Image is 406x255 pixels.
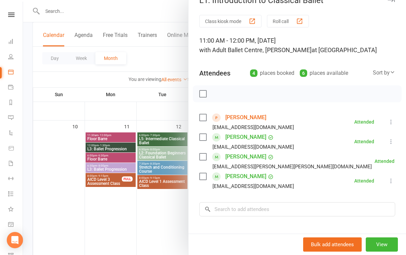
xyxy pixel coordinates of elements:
[8,95,23,111] a: Reports
[8,65,23,80] a: Calendar
[8,202,23,217] a: What's New
[212,162,372,171] div: [EMAIL_ADDRESS][PERSON_NAME][PERSON_NAME][DOMAIN_NAME]
[8,141,23,156] a: Product Sales
[354,120,374,124] div: Attended
[8,35,23,50] a: Dashboard
[225,171,266,182] a: [PERSON_NAME]
[8,217,23,233] a: General attendance kiosk mode
[250,69,257,77] div: 4
[225,132,266,143] a: [PERSON_NAME]
[8,50,23,65] a: People
[212,182,294,191] div: [EMAIL_ADDRESS][DOMAIN_NAME]
[366,237,398,252] button: View
[199,36,395,55] div: 11:00 AM - 12:00 PM, [DATE]
[7,232,23,248] div: Open Intercom Messenger
[199,46,312,54] span: with Adult Ballet Centre, [PERSON_NAME]
[212,123,294,132] div: [EMAIL_ADDRESS][DOMAIN_NAME]
[199,202,395,216] input: Search to add attendees
[8,80,23,95] a: Payments
[212,143,294,151] div: [EMAIL_ADDRESS][DOMAIN_NAME]
[354,139,374,144] div: Attended
[312,46,377,54] span: at [GEOGRAPHIC_DATA]
[225,151,266,162] a: [PERSON_NAME]
[303,237,362,252] button: Bulk add attendees
[199,15,262,27] button: Class kiosk mode
[225,112,266,123] a: [PERSON_NAME]
[300,69,307,77] div: 6
[300,68,348,78] div: places available
[267,15,309,27] button: Roll call
[250,68,294,78] div: places booked
[199,68,230,78] div: Attendees
[373,68,395,77] div: Sort by
[375,159,394,164] div: Attended
[354,178,374,183] div: Attended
